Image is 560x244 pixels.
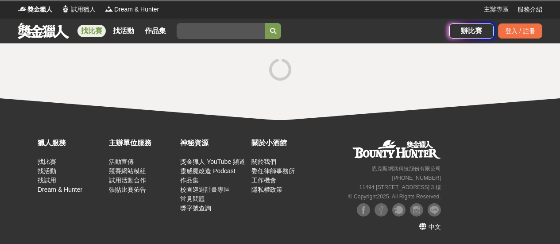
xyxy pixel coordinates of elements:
a: 隱私權政策 [251,186,282,193]
a: 委任律師事務所 [251,167,295,174]
a: 校園巡迴計畫專區 [180,186,230,193]
small: 11494 [STREET_ADDRESS] 3 樓 [359,184,441,190]
a: 找比賽 [38,158,56,165]
a: 找試用 [38,177,56,184]
span: 試用獵人 [71,5,96,14]
a: 競賽網站模組 [109,167,146,174]
a: 找比賽 [77,25,106,37]
a: 找活動 [109,25,138,37]
a: 作品集 [141,25,170,37]
a: 靈感魔改造 Podcast [180,167,235,174]
a: 辦比賽 [449,23,494,39]
a: 活動宣傳 [109,158,134,165]
div: 獵人服務 [38,138,104,148]
span: 中文 [429,223,441,230]
div: 神秘資源 [180,138,247,148]
a: LogoDream & Hunter [104,5,159,14]
div: 關於小酒館 [251,138,318,148]
a: 關於我們 [251,158,276,165]
span: Dream & Hunter [114,5,159,14]
span: 獎金獵人 [27,5,52,14]
div: 登入 / 註冊 [498,23,542,39]
small: [PHONE_NUMBER] [392,175,441,181]
a: 試用活動合作 [109,177,146,184]
a: Dream & Hunter [38,186,82,193]
a: 獎字號查詢 [180,205,211,212]
img: Logo [61,4,70,13]
a: 張貼比賽佈告 [109,186,146,193]
img: Instagram [410,203,423,217]
img: LINE [428,203,441,217]
img: Facebook [357,203,370,217]
small: © Copyright 2025 . All Rights Reserved. [348,194,441,200]
a: 常見問題 [180,195,205,202]
a: Logo試用獵人 [61,5,96,14]
img: Facebook [375,203,388,217]
a: 獎金獵人 YouTube 頻道 [180,158,245,165]
a: 找活動 [38,167,56,174]
small: 恩克斯網路科技股份有限公司 [372,166,441,172]
a: 作品集 [180,177,199,184]
div: 主辦單位服務 [109,138,176,148]
a: 工作機會 [251,177,276,184]
a: Logo獎金獵人 [18,5,52,14]
img: Logo [104,4,113,13]
a: 主辦專區 [484,5,509,14]
img: Logo [18,4,27,13]
a: 服務介紹 [518,5,542,14]
img: Plurk [392,203,406,217]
